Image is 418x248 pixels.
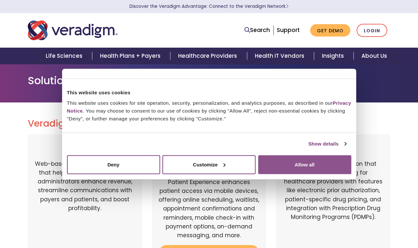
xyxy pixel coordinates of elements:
a: Health Plans + Payers [92,48,170,64]
button: Deny [67,155,160,174]
a: Insights [314,48,354,64]
a: Login [357,24,387,37]
p: A comprehensive solution that simplifies prescribing for healthcare providers with features like ... [282,160,384,246]
button: Allow all [258,155,351,174]
a: Search [244,26,270,35]
h1: Solution Login [28,74,391,87]
img: Veradigm logo [28,20,118,41]
div: This website uses cookies [67,89,351,97]
span: Learn More [286,3,289,9]
h2: Veradigm Solutions [28,118,391,129]
a: About Us [354,48,395,64]
div: This website uses cookies for site operation, security, personalization, and analytics purposes, ... [67,99,351,122]
a: Healthcare Providers [170,48,247,64]
h3: Payerpath [34,142,136,152]
a: Get Demo [310,24,350,37]
p: Web-based, user-friendly solutions that help providers and practice administrators enhance revenu... [34,160,136,246]
a: Show details [308,140,346,148]
button: Customize [162,155,256,174]
a: Life Sciences [38,48,92,64]
a: Privacy Notice [67,100,351,113]
a: Health IT Vendors [247,48,314,64]
a: Discover the Veradigm Advantage: Connect to the Veradigm NetworkLearn More [129,3,289,9]
p: Veradigm FollowMyHealth's Mobile Patient Experience enhances patient access via mobile devices, o... [159,169,260,240]
a: Support [277,26,300,34]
